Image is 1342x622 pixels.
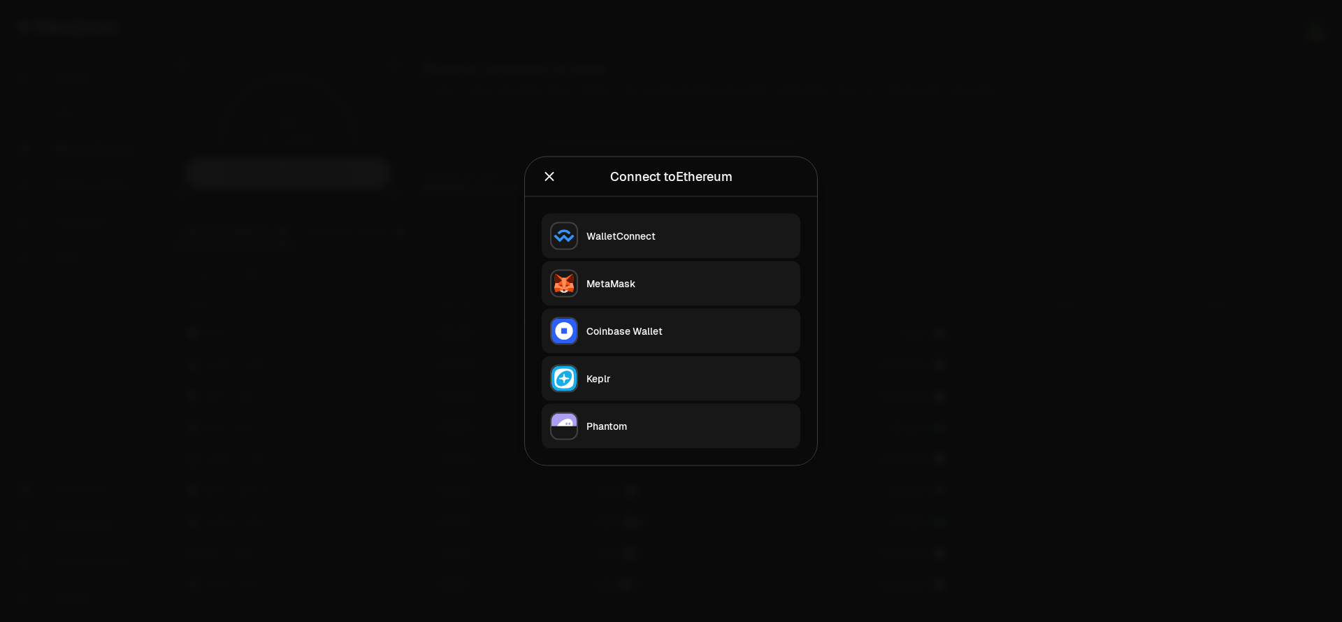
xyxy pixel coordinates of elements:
[551,366,577,391] img: Keplr
[542,309,800,354] button: Coinbase WalletCoinbase Wallet
[542,404,800,449] button: PhantomPhantom
[551,414,577,439] img: Phantom
[551,271,577,296] img: MetaMask
[542,214,800,259] button: WalletConnectWalletConnect
[542,356,800,401] button: KeplrKeplr
[586,229,792,243] div: WalletConnect
[586,277,792,291] div: MetaMask
[586,372,792,386] div: Keplr
[586,324,792,338] div: Coinbase Wallet
[551,319,577,344] img: Coinbase Wallet
[586,419,792,433] div: Phantom
[542,261,800,306] button: MetaMaskMetaMask
[610,167,733,187] div: Connect to Ethereum
[551,224,577,249] img: WalletConnect
[542,167,557,187] button: Close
